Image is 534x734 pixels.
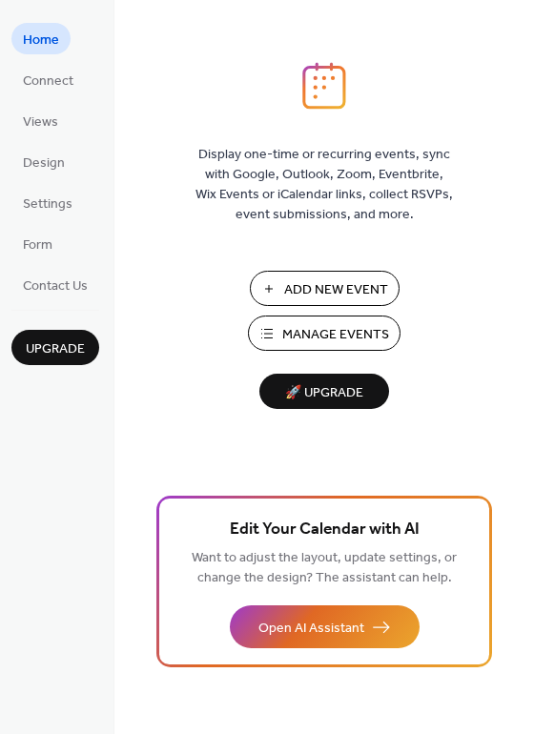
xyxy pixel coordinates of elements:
[230,517,420,543] span: Edit Your Calendar with AI
[282,325,389,345] span: Manage Events
[23,235,52,255] span: Form
[11,23,71,54] a: Home
[271,380,378,406] span: 🚀 Upgrade
[23,31,59,51] span: Home
[248,316,400,351] button: Manage Events
[284,280,388,300] span: Add New Event
[23,112,58,133] span: Views
[11,146,76,177] a: Design
[23,71,73,92] span: Connect
[11,330,99,365] button: Upgrade
[302,62,346,110] img: logo_icon.svg
[230,605,420,648] button: Open AI Assistant
[11,105,70,136] a: Views
[258,619,364,639] span: Open AI Assistant
[26,339,85,359] span: Upgrade
[23,194,72,214] span: Settings
[11,187,84,218] a: Settings
[23,276,88,296] span: Contact Us
[11,64,85,95] a: Connect
[23,153,65,173] span: Design
[250,271,400,306] button: Add New Event
[11,228,64,259] a: Form
[195,145,453,225] span: Display one-time or recurring events, sync with Google, Outlook, Zoom, Eventbrite, Wix Events or ...
[11,269,99,300] a: Contact Us
[192,545,457,591] span: Want to adjust the layout, update settings, or change the design? The assistant can help.
[259,374,389,409] button: 🚀 Upgrade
